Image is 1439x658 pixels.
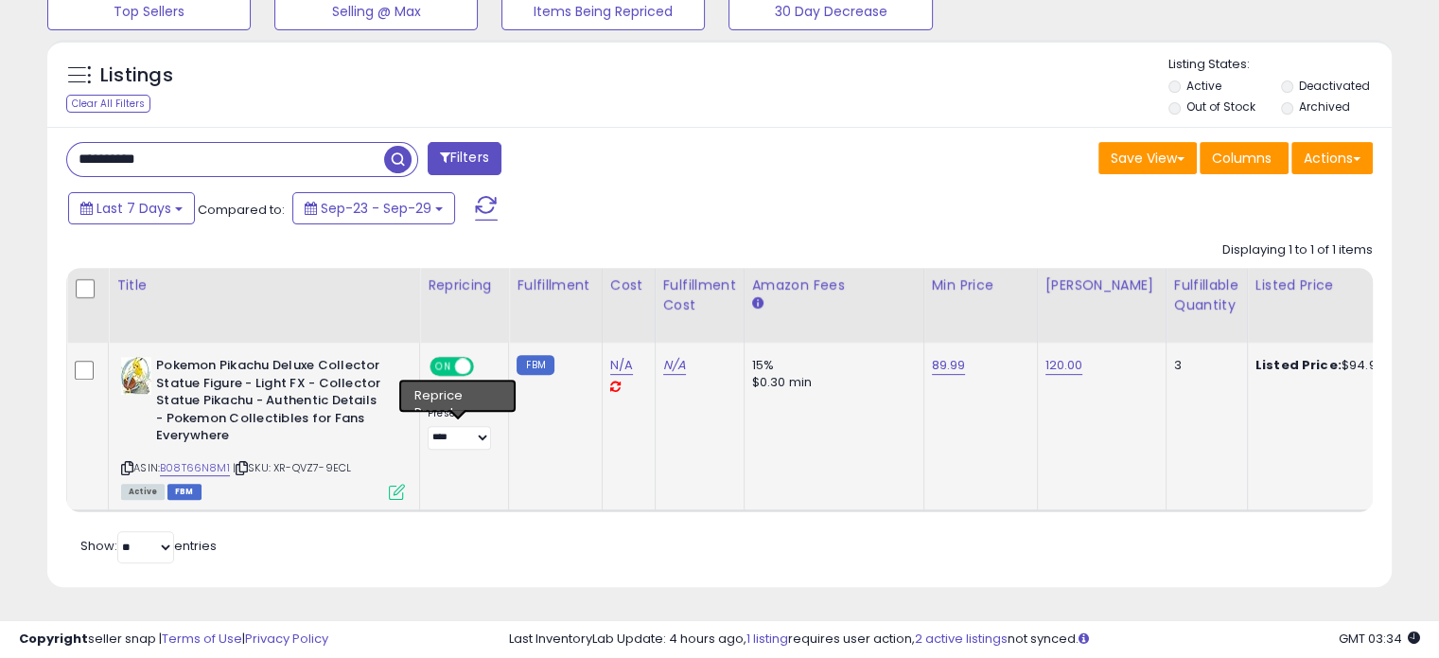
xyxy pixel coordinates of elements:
[1298,78,1369,94] label: Deactivated
[428,276,500,295] div: Repricing
[66,95,150,113] div: Clear All Filters
[1174,276,1239,315] div: Fulfillable Quantity
[1186,78,1221,94] label: Active
[116,276,412,295] div: Title
[663,276,736,315] div: Fulfillment Cost
[610,356,633,375] a: N/A
[1045,356,1083,375] a: 120.00
[121,357,405,497] div: ASIN:
[1045,276,1158,295] div: [PERSON_NAME]
[428,407,494,450] div: Preset:
[292,192,455,224] button: Sep-23 - Sep-29
[100,62,173,89] h5: Listings
[156,357,386,450] b: Pokemon Pikachu Deluxe Collector Statue Figure - Light FX - Collector Statue Pikachu - Authentic ...
[233,460,351,475] span: | SKU: XR-QVZ7-9ECL
[1168,56,1392,74] p: Listing States:
[431,359,455,375] span: ON
[471,359,501,375] span: OFF
[1174,357,1233,374] div: 3
[1298,98,1349,115] label: Archived
[1222,241,1373,259] div: Displaying 1 to 1 of 1 items
[68,192,195,224] button: Last 7 Days
[121,357,151,395] img: 415Cx+jjW1L._SL40_.jpg
[517,355,553,375] small: FBM
[80,537,217,555] span: Show: entries
[932,276,1029,295] div: Min Price
[915,630,1008,648] a: 2 active listings
[752,357,909,374] div: 15%
[517,276,593,295] div: Fulfillment
[321,199,431,218] span: Sep-23 - Sep-29
[509,631,1420,649] div: Last InventoryLab Update: 4 hours ago, requires user action, not synced.
[19,631,328,649] div: seller snap | |
[932,356,966,375] a: 89.99
[1291,142,1373,174] button: Actions
[121,484,165,500] span: All listings currently available for purchase on Amazon
[1098,142,1197,174] button: Save View
[1212,149,1272,168] span: Columns
[610,276,647,295] div: Cost
[19,630,88,648] strong: Copyright
[167,484,202,500] span: FBM
[428,142,501,175] button: Filters
[97,199,171,218] span: Last 7 Days
[1200,142,1289,174] button: Columns
[752,276,916,295] div: Amazon Fees
[162,630,242,648] a: Terms of Use
[1255,357,1413,374] div: $94.99
[160,460,230,476] a: B08T66N8M1
[746,630,788,648] a: 1 listing
[1339,630,1420,648] span: 2025-10-8 03:34 GMT
[1255,356,1342,374] b: Listed Price:
[198,201,285,219] span: Compared to:
[752,374,909,391] div: $0.30 min
[1186,98,1255,115] label: Out of Stock
[428,386,494,403] div: Amazon AI
[752,295,763,312] small: Amazon Fees.
[663,356,686,375] a: N/A
[245,630,328,648] a: Privacy Policy
[1255,276,1419,295] div: Listed Price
